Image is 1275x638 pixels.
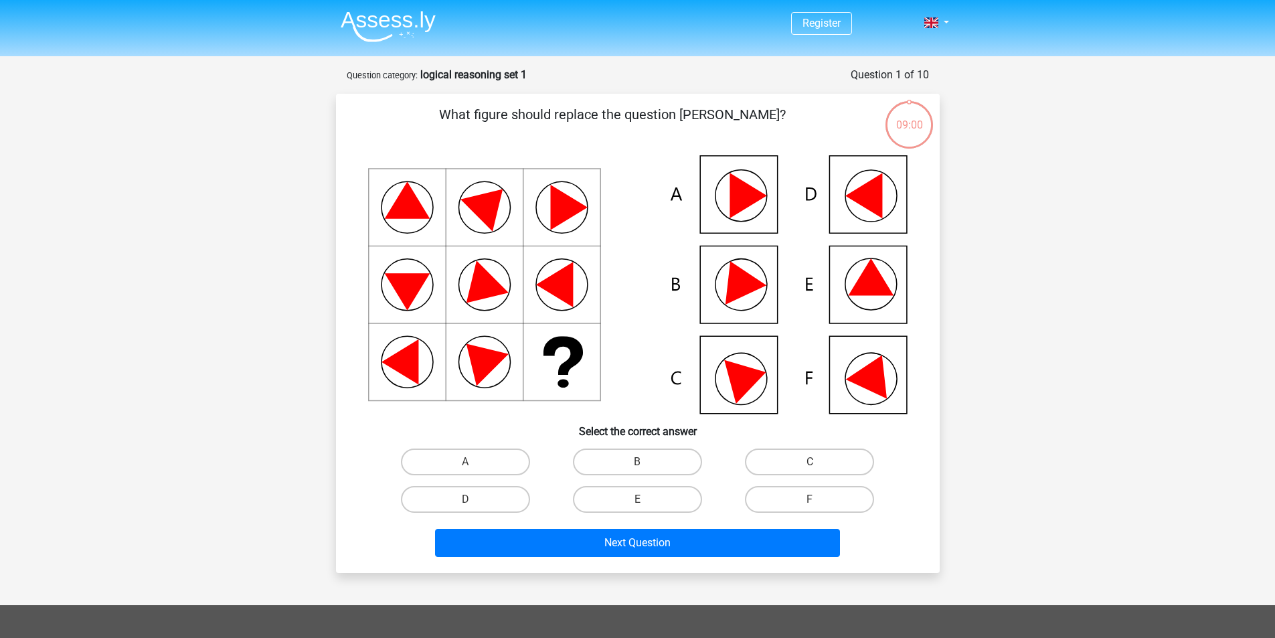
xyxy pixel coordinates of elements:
label: A [401,449,530,475]
h6: Select the correct answer [357,414,918,438]
strong: logical reasoning set 1 [420,68,527,81]
div: 09:00 [884,100,934,133]
img: Assessly [341,11,436,42]
label: D [401,486,530,513]
div: Question 1 of 10 [851,67,929,83]
a: Register [802,17,841,29]
label: E [573,486,702,513]
p: What figure should replace the question [PERSON_NAME]? [357,104,868,145]
label: C [745,449,874,475]
small: Question category: [347,70,418,80]
label: B [573,449,702,475]
button: Next Question [435,529,840,557]
label: F [745,486,874,513]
